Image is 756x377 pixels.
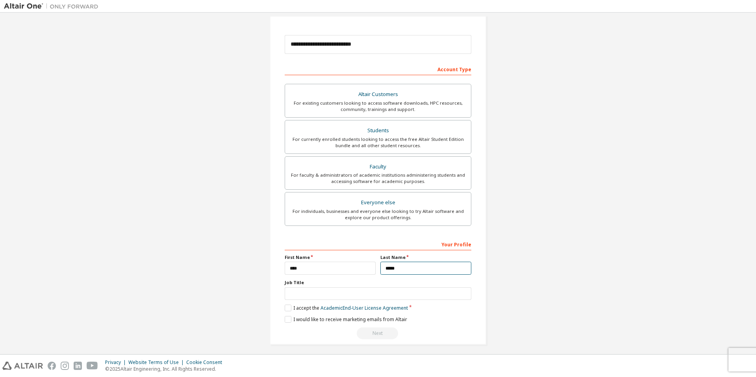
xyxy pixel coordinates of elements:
[128,359,186,366] div: Website Terms of Use
[285,316,407,323] label: I would like to receive marketing emails from Altair
[380,254,471,261] label: Last Name
[285,305,408,311] label: I accept the
[285,63,471,75] div: Account Type
[285,279,471,286] label: Job Title
[87,362,98,370] img: youtube.svg
[2,362,43,370] img: altair_logo.svg
[321,305,408,311] a: Academic End-User License Agreement
[186,359,227,366] div: Cookie Consent
[290,172,466,185] div: For faculty & administrators of academic institutions administering students and accessing softwa...
[290,125,466,136] div: Students
[285,254,376,261] label: First Name
[48,362,56,370] img: facebook.svg
[4,2,102,10] img: Altair One
[290,208,466,221] div: For individuals, businesses and everyone else looking to try Altair software and explore our prod...
[61,362,69,370] img: instagram.svg
[285,238,471,250] div: Your Profile
[290,136,466,149] div: For currently enrolled students looking to access the free Altair Student Edition bundle and all ...
[290,197,466,208] div: Everyone else
[105,359,128,366] div: Privacy
[105,366,227,372] p: © 2025 Altair Engineering, Inc. All Rights Reserved.
[290,89,466,100] div: Altair Customers
[290,161,466,172] div: Faculty
[290,100,466,113] div: For existing customers looking to access software downloads, HPC resources, community, trainings ...
[74,362,82,370] img: linkedin.svg
[285,327,471,339] div: Read and acccept EULA to continue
